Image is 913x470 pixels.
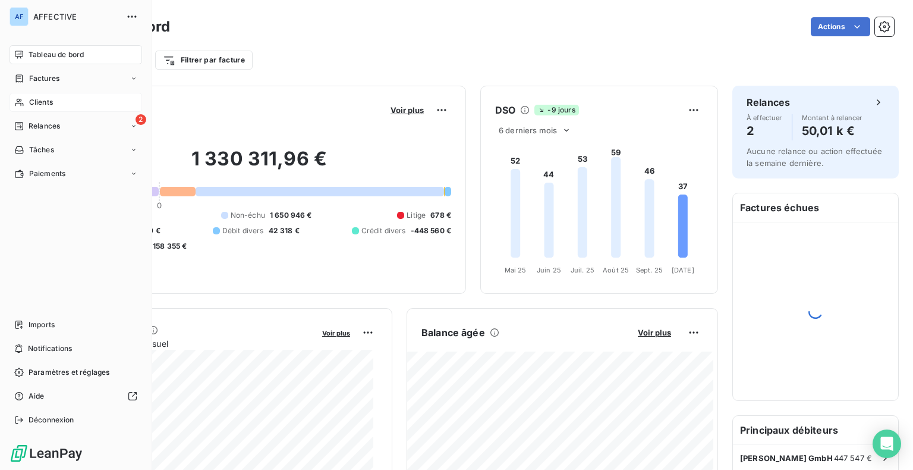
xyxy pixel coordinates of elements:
a: Aide [10,387,142,406]
span: Paramètres et réglages [29,367,109,378]
tspan: [DATE] [672,266,694,274]
h6: Principaux débiteurs [733,416,898,444]
span: Tableau de bord [29,49,84,60]
span: Montant à relancer [802,114,862,121]
h6: Balance âgée [421,325,485,340]
span: Aucune relance ou action effectuée la semaine dernière. [747,146,882,168]
h6: Relances [747,95,790,109]
span: 42 318 € [269,225,300,236]
span: -9 jours [534,105,578,115]
span: Factures [29,73,59,84]
span: 447 547 € [834,453,872,463]
h2: 1 330 311,96 € [67,147,451,183]
img: Logo LeanPay [10,444,83,463]
div: AF [10,7,29,26]
div: Open Intercom Messenger [873,430,901,458]
span: AFFECTIVE [33,12,119,21]
span: 0 [157,200,162,210]
span: Tâches [29,145,54,155]
span: Non-échu [231,210,265,221]
span: 678 € [430,210,451,221]
button: Voir plus [387,105,427,115]
button: Voir plus [319,327,354,338]
span: -448 560 € [411,225,452,236]
span: Imports [29,319,55,330]
span: [PERSON_NAME] GmbH [740,453,833,463]
span: Litige [407,210,426,221]
tspan: Juil. 25 [571,266,594,274]
button: Actions [811,17,870,36]
span: 1 650 946 € [270,210,312,221]
span: À effectuer [747,114,782,121]
tspan: Juin 25 [537,266,561,274]
span: Débit divers [222,225,264,236]
span: Notifications [28,343,72,354]
span: Voir plus [391,105,424,115]
span: Voir plus [638,328,671,337]
button: Filtrer par facture [155,51,253,70]
span: Relances [29,121,60,131]
h4: 2 [747,121,782,140]
h6: Factures échues [733,193,898,222]
span: Déconnexion [29,415,74,425]
h6: DSO [495,103,515,117]
h4: 50,01 k € [802,121,862,140]
span: Crédit divers [361,225,406,236]
button: Voir plus [634,327,675,338]
tspan: Août 25 [603,266,629,274]
span: Paiements [29,168,65,179]
span: Voir plus [322,329,350,337]
span: Chiffre d'affaires mensuel [67,337,314,350]
span: Aide [29,391,45,402]
span: 2 [136,114,146,125]
span: 6 derniers mois [499,126,557,135]
span: -158 355 € [149,241,187,252]
tspan: Mai 25 [505,266,527,274]
tspan: Sept. 25 [636,266,663,274]
span: Clients [29,97,53,108]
